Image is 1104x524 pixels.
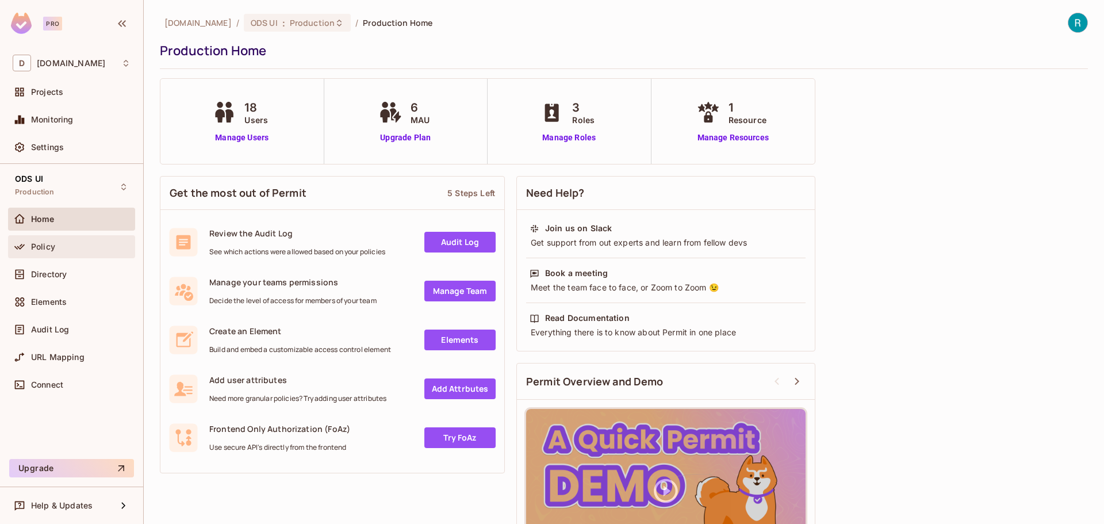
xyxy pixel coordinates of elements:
a: Manage Resources [694,132,772,144]
span: Need more granular policies? Try adding user attributes [209,394,386,403]
span: 6 [411,99,430,116]
span: D [13,55,31,71]
span: Decide the level of access for members of your team [209,296,377,305]
span: MAU [411,114,430,126]
a: Manage Users [210,132,274,144]
span: Use secure API's directly from the frontend [209,443,350,452]
span: Projects [31,87,63,97]
a: Audit Log [424,232,496,253]
span: Workspace: deacero.com [37,59,105,68]
span: 18 [244,99,268,116]
span: Elements [31,297,67,307]
span: Connect [31,380,63,389]
a: Elements [424,330,496,350]
div: Production Home [160,42,1082,59]
a: Manage Roles [538,132,600,144]
span: Help & Updates [31,501,93,510]
span: Users [244,114,268,126]
span: Production [290,17,335,28]
span: See which actions were allowed based on your policies [209,247,385,257]
div: Join us on Slack [545,223,612,234]
div: Meet the team face to face, or Zoom to Zoom 😉 [530,282,802,293]
a: Try FoAz [424,427,496,448]
div: Get support from out experts and learn from fellow devs [530,237,802,248]
span: Add user attributes [209,374,386,385]
span: Monitoring [31,115,74,124]
span: Review the Audit Log [209,228,385,239]
span: ODS UI [15,174,43,183]
span: ODS UI [251,17,278,28]
span: Build and embed a customizable access control element [209,345,391,354]
span: Policy [31,242,55,251]
div: Read Documentation [545,312,630,324]
li: / [236,17,239,28]
li: / [355,17,358,28]
span: Get the most out of Permit [170,186,306,200]
a: Manage Team [424,281,496,301]
span: Create an Element [209,326,391,336]
span: Directory [31,270,67,279]
span: URL Mapping [31,353,85,362]
img: ROBERTO MACOTELA TALAMANTES [1068,13,1087,32]
span: : [282,18,286,28]
span: 3 [572,99,595,116]
span: Settings [31,143,64,152]
a: Add Attrbutes [424,378,496,399]
span: Permit Overview and Demo [526,374,664,389]
span: Audit Log [31,325,69,334]
div: Everything there is to know about Permit in one place [530,327,802,338]
span: Manage your teams permissions [209,277,377,288]
a: Upgrade Plan [376,132,435,144]
button: Upgrade [9,459,134,477]
span: Resource [729,114,766,126]
span: Production Home [363,17,432,28]
span: Need Help? [526,186,585,200]
span: Roles [572,114,595,126]
span: Home [31,215,55,224]
span: Production [15,188,55,197]
div: Book a meeting [545,267,608,279]
span: 1 [729,99,766,116]
span: the active workspace [164,17,232,28]
img: SReyMgAAAABJRU5ErkJggg== [11,13,32,34]
div: Pro [43,17,62,30]
div: 5 Steps Left [447,188,495,198]
span: Frontend Only Authorization (FoAz) [209,423,350,434]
